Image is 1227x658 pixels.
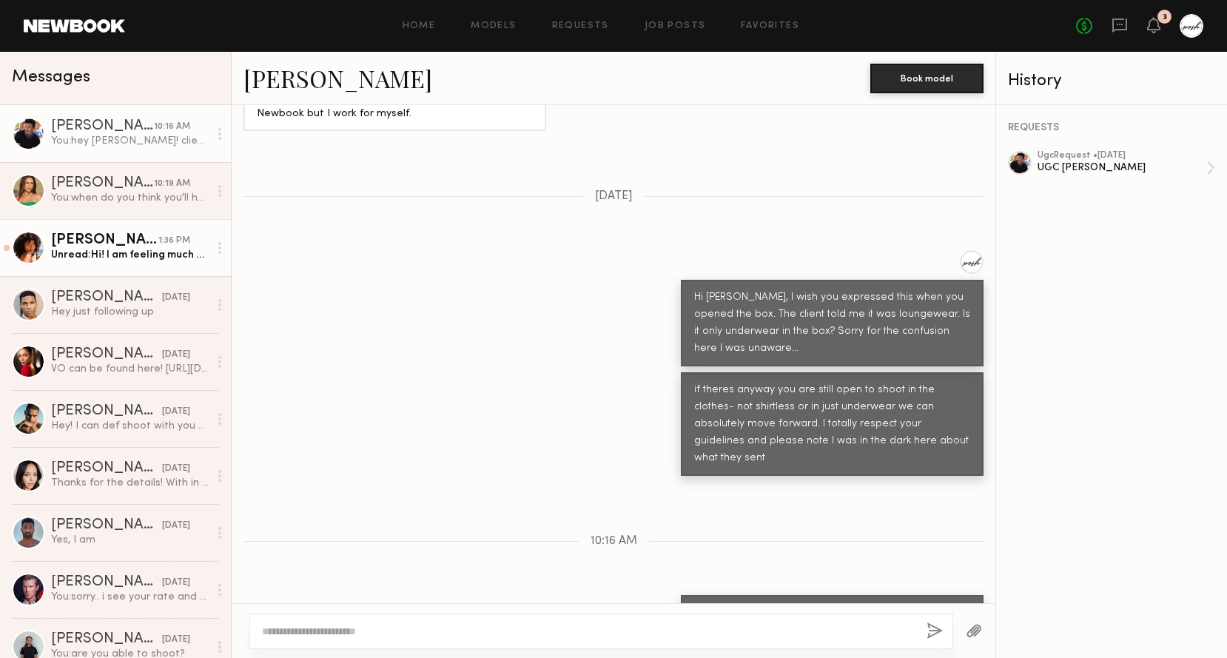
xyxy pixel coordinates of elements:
a: Home [403,21,436,31]
div: UGC [PERSON_NAME] [1038,161,1206,175]
button: Book model [870,64,984,93]
div: [PERSON_NAME] [51,404,162,419]
div: Unread: Hi! I am feeling much better after this weekend. Yes we can get it to you before [DATE]! ... [51,248,209,262]
div: ugc Request • [DATE] [1038,151,1206,161]
div: 10:19 AM [154,177,190,191]
div: [PERSON_NAME] [51,290,162,305]
div: Hi [PERSON_NAME], I wish you expressed this when you opened the box. The client told me it was lo... [694,289,970,357]
a: Favorites [741,21,799,31]
a: Models [471,21,516,31]
div: Thanks for the details! With in perpetuity usage, my rate for this would be $850. Let me know if ... [51,476,209,490]
div: [PERSON_NAME] [51,461,162,476]
div: if theres anyway you are still open to shoot in the clothes- not shirtless or in just underwear w... [694,382,970,467]
div: 10:16 AM [154,120,190,134]
div: Hey! I can def shoot with you guys! But when it comes to posting on my feed that’s a different ra... [51,419,209,433]
span: [DATE] [595,190,633,203]
div: [DATE] [162,519,190,533]
span: Messages [12,69,90,86]
div: You: hey [PERSON_NAME]! client just got back to me saying they sent you a polo? are you okay with... [51,134,209,148]
div: REQUESTS [1008,123,1215,133]
div: 3 [1163,13,1167,21]
div: [PERSON_NAME] [51,632,162,647]
div: Hey just following up [51,305,209,319]
div: [PERSON_NAME] [51,233,158,248]
div: [PERSON_NAME] [51,347,162,362]
div: [DATE] [162,633,190,647]
span: 10:16 AM [591,535,637,548]
div: [PERSON_NAME] [51,176,154,191]
a: Job Posts [645,21,706,31]
div: [DATE] [162,348,190,362]
a: Book model [870,71,984,84]
div: [PERSON_NAME] [51,119,154,134]
div: [DATE] [162,576,190,590]
div: VO can be found here! [URL][DOMAIN_NAME] [51,362,209,376]
div: 1:36 PM [158,234,190,248]
div: You: when do you think you'll have everything done by :) Just so I can manage expectations. [51,191,209,205]
div: [DATE] [162,462,190,476]
a: [PERSON_NAME] [243,62,432,94]
div: You: sorry.. i see your rate and we would need you for an hour at most! like 1030 [DATE] ? can th... [51,590,209,604]
div: [DATE] [162,291,190,305]
div: History [1008,73,1215,90]
a: Requests [552,21,609,31]
div: Yes, I am [51,533,209,547]
div: [PERSON_NAME] [51,575,162,590]
a: ugcRequest •[DATE]UGC [PERSON_NAME] [1038,151,1215,185]
div: [PERSON_NAME] [51,518,162,533]
div: [DATE] [162,405,190,419]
